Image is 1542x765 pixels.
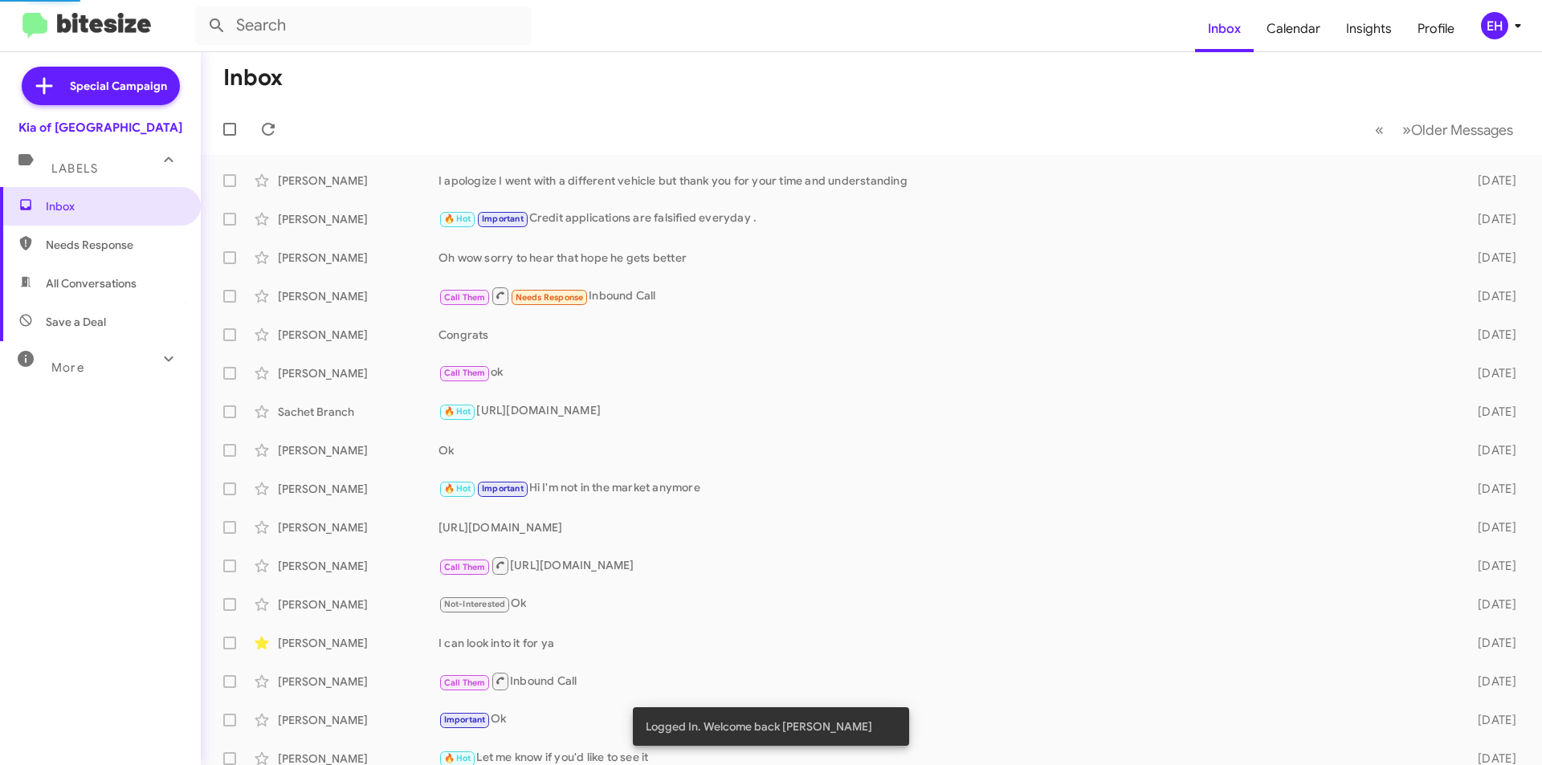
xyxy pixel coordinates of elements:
nav: Page navigation example [1366,113,1523,146]
button: Previous [1365,113,1393,146]
span: Call Them [444,678,486,688]
div: [PERSON_NAME] [278,596,439,612]
button: EH [1467,12,1524,39]
span: All Conversations [46,275,137,291]
span: Call Them [444,292,486,303]
div: Sachet Branch [278,404,439,420]
a: Calendar [1254,6,1333,52]
div: [DATE] [1452,673,1529,690]
div: [PERSON_NAME] [278,558,439,574]
span: Labels [51,161,98,176]
div: [PERSON_NAME] [278,635,439,651]
div: [DATE] [1452,288,1529,304]
span: More [51,360,84,375]
div: [PERSON_NAME] [278,250,439,266]
div: [DATE] [1452,173,1529,189]
div: [DATE] [1452,519,1529,535]
span: Call Them [444,368,486,378]
span: Save a Deal [46,314,106,330]
span: Inbox [46,198,182,214]
div: [URL][DOMAIN_NAME] [439,402,1452,421]
div: [DATE] [1452,558,1529,574]
div: [DATE] [1452,365,1529,381]
div: [DATE] [1452,712,1529,728]
span: Not-Interested [444,599,506,609]
div: [PERSON_NAME] [278,481,439,497]
div: [URL][DOMAIN_NAME] [439,519,1452,535]
div: [DATE] [1452,481,1529,497]
div: [PERSON_NAME] [278,673,439,690]
input: Search [194,6,532,45]
div: Credit applications are falsified everyday . [439,210,1452,228]
div: [DATE] [1452,442,1529,458]
div: [PERSON_NAME] [278,173,439,189]
div: [PERSON_NAME] [278,442,439,458]
a: Inbox [1195,6,1254,52]
span: 🔥 Hot [444,214,471,224]
div: Ok [439,710,1452,729]
span: 🔥 Hot [444,483,471,494]
span: Important [482,214,524,224]
div: Oh wow sorry to hear that hope he gets better [439,250,1452,266]
span: Special Campaign [70,78,167,94]
div: Congrats [439,327,1452,343]
div: I apologize I went with a different vehicle but thank you for your time and understanding [439,173,1452,189]
span: « [1375,120,1384,140]
button: Next [1393,113,1523,146]
div: [PERSON_NAME] [278,211,439,227]
div: I can look into it for ya [439,635,1452,651]
div: [PERSON_NAME] [278,288,439,304]
div: [DATE] [1452,250,1529,266]
div: [PERSON_NAME] [278,712,439,728]
div: [URL][DOMAIN_NAME] [439,555,1452,576]
div: Inbound Call [439,286,1452,306]
div: Ok [439,442,1452,458]
div: [PERSON_NAME] [278,365,439,381]
div: Inbound Call [439,671,1452,691]
span: 🔥 Hot [444,753,471,763]
a: Special Campaign [22,67,180,105]
a: Insights [1333,6,1405,52]
span: Important [482,483,524,494]
div: [DATE] [1452,211,1529,227]
div: [PERSON_NAME] [278,327,439,343]
div: [DATE] [1452,327,1529,343]
span: » [1402,120,1411,140]
div: ok [439,364,1452,382]
div: EH [1481,12,1508,39]
div: [DATE] [1452,404,1529,420]
div: Kia of [GEOGRAPHIC_DATA] [18,120,182,136]
span: Needs Response [46,237,182,253]
span: Call Them [444,562,486,572]
span: Older Messages [1411,121,1513,139]
h1: Inbox [223,65,283,91]
div: [DATE] [1452,635,1529,651]
div: [DATE] [1452,596,1529,612]
span: Logged In. Welcome back [PERSON_NAME] [646,718,872,734]
span: 🔥 Hot [444,406,471,417]
span: Important [444,714,486,725]
a: Profile [1405,6,1467,52]
div: Ok [439,595,1452,613]
div: Hi I'm not in the market anymore [439,479,1452,498]
div: [PERSON_NAME] [278,519,439,535]
span: Needs Response [516,292,584,303]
